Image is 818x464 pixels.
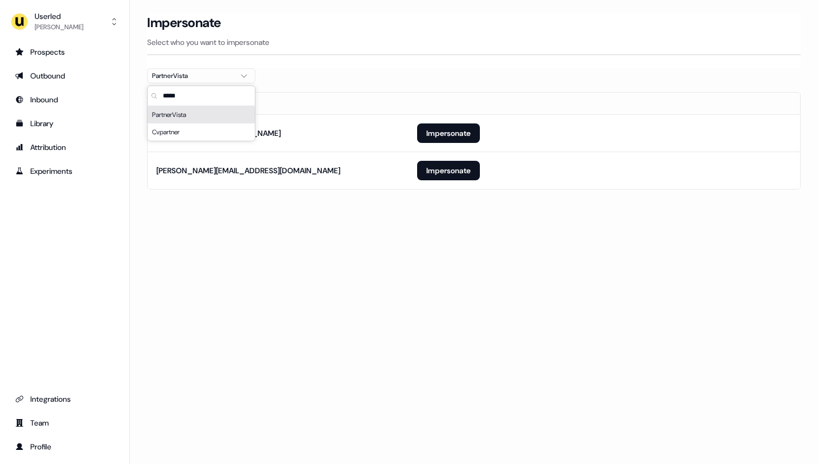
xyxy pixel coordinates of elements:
div: Inbound [15,94,114,105]
a: Go to prospects [9,43,121,61]
a: Go to Inbound [9,91,121,108]
div: Experiments [15,166,114,177]
div: Profile [15,441,114,452]
div: Team [15,417,114,428]
button: Impersonate [417,161,480,180]
div: Prospects [15,47,114,57]
button: Userled[PERSON_NAME] [9,9,121,35]
div: [PERSON_NAME][EMAIL_ADDRESS][DOMAIN_NAME] [156,165,340,176]
div: PartnerVista [148,106,255,123]
a: Go to attribution [9,139,121,156]
h3: Impersonate [147,15,221,31]
div: Userled [35,11,83,22]
button: PartnerVista [147,68,255,83]
p: Select who you want to impersonate [147,37,801,48]
button: Impersonate [417,123,480,143]
div: Attribution [15,142,114,153]
div: Outbound [15,70,114,81]
div: Library [15,118,114,129]
th: Email [148,93,408,114]
a: Go to experiments [9,162,121,180]
div: Integrations [15,394,114,404]
div: PartnerVista [152,70,233,81]
div: Suggestions [148,106,255,141]
div: Cvpartner [148,123,255,141]
a: Go to outbound experience [9,67,121,84]
div: [PERSON_NAME] [35,22,83,32]
a: Go to team [9,414,121,432]
a: Go to integrations [9,390,121,408]
a: Go to profile [9,438,121,455]
a: Go to templates [9,115,121,132]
